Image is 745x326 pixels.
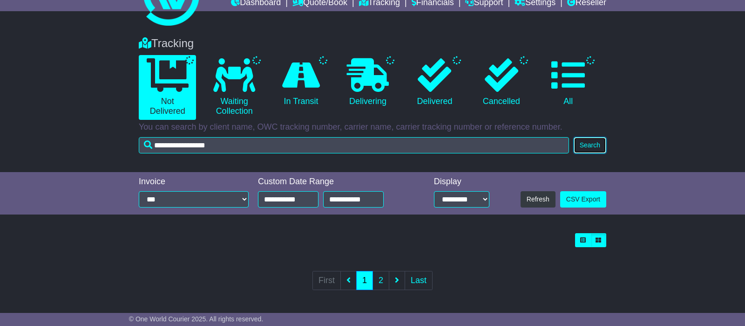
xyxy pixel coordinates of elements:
[473,55,530,110] a: Cancelled
[139,177,249,187] div: Invoice
[339,55,396,110] a: Delivering
[521,191,555,208] button: Refresh
[134,37,611,50] div: Tracking
[205,55,263,120] a: Waiting Collection
[139,122,606,132] p: You can search by client name, OWC tracking number, carrier name, carrier tracking number or refe...
[540,55,597,110] a: All
[560,191,606,208] a: CSV Export
[406,55,463,110] a: Delivered
[574,137,606,153] button: Search
[139,55,196,120] a: Not Delivered
[272,55,330,110] a: In Transit
[372,271,389,290] a: 2
[405,271,433,290] a: Last
[258,177,407,187] div: Custom Date Range
[129,315,264,323] span: © One World Courier 2025. All rights reserved.
[356,271,373,290] a: 1
[434,177,490,187] div: Display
